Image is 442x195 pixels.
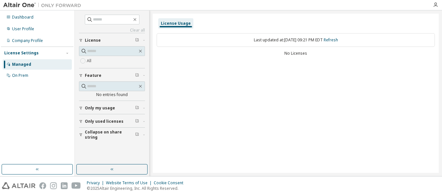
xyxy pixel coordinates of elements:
[85,73,101,78] span: Feature
[12,73,28,78] div: On Prem
[85,38,101,43] span: License
[79,68,145,83] button: Feature
[135,73,139,78] span: Clear filter
[12,15,33,20] div: Dashboard
[3,2,84,8] img: Altair One
[79,114,145,129] button: Only used licenses
[79,92,145,97] div: No entries found
[135,119,139,124] span: Clear filter
[324,37,338,43] a: Refresh
[2,182,35,189] img: altair_logo.svg
[154,180,187,186] div: Cookie Consent
[71,182,81,189] img: youtube.svg
[79,33,145,48] button: License
[50,182,57,189] img: instagram.svg
[161,21,191,26] div: License Usage
[79,28,145,33] a: Clear all
[157,33,435,47] div: Last updated at: [DATE] 09:21 PM EDT
[85,119,123,124] span: Only used licenses
[135,132,139,137] span: Clear filter
[135,105,139,111] span: Clear filter
[12,26,34,32] div: User Profile
[12,38,43,43] div: Company Profile
[61,182,68,189] img: linkedin.svg
[79,128,145,142] button: Collapse on share string
[87,186,187,191] p: © 2025 Altair Engineering, Inc. All Rights Reserved.
[87,180,106,186] div: Privacy
[87,57,93,65] label: All
[4,50,39,56] div: License Settings
[85,130,135,140] span: Collapse on share string
[106,180,154,186] div: Website Terms of Use
[39,182,46,189] img: facebook.svg
[157,51,435,56] div: No Licenses
[135,38,139,43] span: Clear filter
[79,101,145,115] button: Only my usage
[12,62,31,67] div: Managed
[85,105,115,111] span: Only my usage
